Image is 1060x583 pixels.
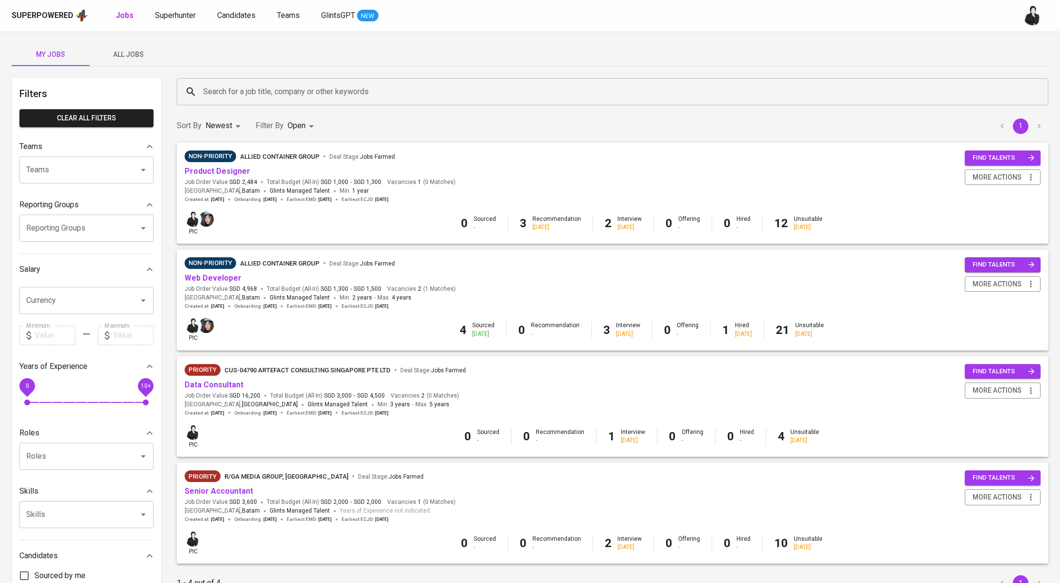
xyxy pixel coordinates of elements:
[234,196,277,203] span: Onboarding :
[185,380,243,389] a: Data Consultant
[520,536,527,550] b: 0
[532,535,581,551] div: Recommendation
[678,223,700,232] div: -
[19,264,40,275] p: Salary
[288,121,306,130] span: Open
[270,294,330,301] span: Glints Managed Talent
[774,217,788,230] b: 12
[95,49,161,61] span: All Jobs
[965,470,1041,485] button: find talents
[682,428,703,445] div: Offering
[185,472,221,482] span: Priority
[256,120,284,132] p: Filter By
[267,498,381,506] span: Total Budget (All-In)
[234,516,277,523] span: Onboarding :
[242,186,260,196] span: Batam
[973,152,1035,164] span: find talents
[477,436,499,445] div: -
[965,169,1041,185] button: more actions
[375,516,389,523] span: [DATE]
[350,285,352,293] span: -
[205,120,232,132] p: Newest
[19,485,38,497] p: Skills
[387,285,456,293] span: Vacancies ( 1 Matches )
[605,536,612,550] b: 2
[116,10,136,22] a: Jobs
[416,285,421,293] span: 2
[211,410,224,416] span: [DATE]
[358,473,424,480] span: Deal Stage :
[1023,6,1043,25] img: medwi@glints.com
[965,150,1041,166] button: find talents
[415,401,449,408] span: Max.
[186,532,201,547] img: medwi@glints.com
[324,392,352,400] span: SGD 3,000
[736,535,751,551] div: Hired
[321,178,348,186] span: SGD 1,000
[177,120,202,132] p: Sort By
[350,178,352,186] span: -
[724,217,731,230] b: 0
[288,117,317,135] div: Open
[727,430,734,443] b: 0
[616,330,640,338] div: [DATE]
[242,400,298,410] span: [GEOGRAPHIC_DATA]
[420,392,425,400] span: 2
[354,178,381,186] span: SGD 1,300
[224,473,348,480] span: R/GA MEDIA GROUP, [GEOGRAPHIC_DATA]
[308,401,368,408] span: Glints Managed Talent
[724,536,731,550] b: 0
[318,516,332,523] span: [DATE]
[965,276,1041,292] button: more actions
[735,321,752,338] div: Hired
[965,383,1041,399] button: more actions
[518,323,525,337] b: 0
[19,546,154,566] div: Candidates
[431,367,466,374] span: Jobs Farmed
[722,323,729,337] b: 1
[318,303,332,310] span: [DATE]
[116,11,134,20] b: Jobs
[185,410,224,416] span: Created at :
[186,425,201,440] img: medwi@glints.com
[267,178,381,186] span: Total Budget (All-In)
[605,217,612,230] b: 2
[973,278,1022,290] span: more actions
[185,257,236,269] div: Pending Client’s Feedback, Sufficient Talents in Pipeline
[137,221,150,235] button: Open
[211,516,224,523] span: [DATE]
[342,303,389,310] span: Earliest ECJD :
[472,321,495,338] div: Sourced
[263,196,277,203] span: [DATE]
[531,321,580,338] div: Recommendation
[229,498,257,506] span: SGD 3,600
[340,294,372,301] span: Min.
[794,215,822,232] div: Unsuitable
[531,330,580,338] div: -
[240,260,320,267] span: Allied Container Group
[461,536,468,550] b: 0
[375,410,389,416] span: [DATE]
[185,186,260,196] span: [GEOGRAPHIC_DATA] ,
[19,260,154,279] div: Salary
[19,550,58,562] p: Candidates
[19,137,154,156] div: Teams
[778,430,785,443] b: 4
[185,167,250,176] a: Product Designer
[790,436,819,445] div: [DATE]
[965,489,1041,505] button: more actions
[617,215,642,232] div: Interview
[350,498,352,506] span: -
[664,323,671,337] b: 0
[137,294,150,307] button: Open
[211,196,224,203] span: [DATE]
[185,317,202,342] div: pic
[532,215,581,232] div: Recommendation
[795,321,824,338] div: Unsuitable
[993,118,1048,134] nav: pagination navigation
[12,10,73,21] div: Superpowered
[474,543,496,551] div: -
[263,303,277,310] span: [DATE]
[400,367,466,374] span: Deal Stage :
[19,357,154,376] div: Years of Experience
